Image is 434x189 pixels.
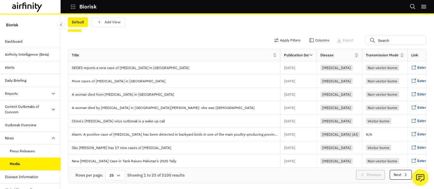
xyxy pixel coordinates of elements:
[70,2,97,12] button: Biorisk
[72,158,179,164] p: New [MEDICAL_DATA] Case in Tank Raises Pakistan’s 2025 Tally
[320,91,353,97] div: [MEDICAL_DATA]
[356,170,385,180] button: Previous
[6,19,18,30] p: Biorisk
[68,17,88,27] div: Default
[105,170,125,181] div: 25
[5,91,18,96] div: Reports
[72,131,280,138] p: Alarm: A positive case of [MEDICAL_DATA] has been detected in backyard birds in one of the main p...
[366,52,399,58] div: Transmission Mode
[72,78,280,84] p: More cases of [MEDICAL_DATA] in [GEOGRAPHIC_DATA]
[284,79,295,83] p: [DATE]
[284,106,295,110] p: [DATE]
[5,39,22,44] div: Dashboard
[366,133,372,136] p: N/A
[284,133,295,136] p: [DATE]
[75,172,103,178] div: Rows per page:
[366,78,399,84] div: Non-vector-borne
[320,78,353,84] div: [MEDICAL_DATA]
[72,65,280,71] p: SEDES reports a new case of [MEDICAL_DATA] in [GEOGRAPHIC_DATA]
[72,105,257,111] p: A woman died by [MEDICAL_DATA] in [GEOGRAPHIC_DATA][PERSON_NAME]: she was [DEMOGRAPHIC_DATA]
[72,118,167,124] p: China's [MEDICAL_DATA] virus outbreak is a wake up call
[366,145,391,151] div: Vector-borne
[284,146,295,150] p: [DATE]
[72,145,280,151] p: São [PERSON_NAME] has 17 new cases of [MEDICAL_DATA]
[10,148,35,154] div: Press Releases
[284,52,309,58] div: Publication date
[57,21,65,29] button: Close Sidebar
[366,105,399,111] div: Non-vector-borne
[412,169,429,186] button: Ask our analysts
[284,66,295,70] p: [DATE]
[320,52,334,58] div: Disease
[72,52,79,58] div: title
[10,161,20,167] div: Media
[274,35,301,45] button: Apply Filters
[366,91,399,97] div: Non-vector-borne
[366,65,399,71] div: Non-vector-borne
[366,35,426,45] input: Search
[5,122,36,128] div: Outbreak Overview
[411,52,418,58] div: Link
[366,118,391,124] div: Vector-borne
[127,172,185,178] div: Showing 1 to 25 of 3100 results
[343,38,353,42] p: Export
[320,105,353,111] div: [MEDICAL_DATA]
[366,158,399,164] div: Non-vector-borne
[284,159,295,163] p: [DATE]
[5,135,14,141] div: News
[320,158,353,164] div: [MEDICAL_DATA]
[320,131,360,137] div: [MEDICAL_DATA] (AI)
[284,119,295,123] p: [DATE]
[309,35,329,45] button: Columns
[410,2,416,12] button: Search
[79,4,97,9] p: Biorisk
[284,93,295,96] p: [DATE]
[5,78,26,83] div: Daily Briefing
[320,118,353,124] div: [MEDICAL_DATA]
[390,170,412,180] button: Next
[5,174,38,180] div: Disease Information
[337,35,353,45] button: Export
[320,145,353,151] div: [MEDICAL_DATA]
[320,65,353,71] div: [MEDICAL_DATA]
[92,17,126,27] button: save changes
[5,65,15,70] div: Alerts
[5,104,51,115] div: Current Outbreaks of Concern
[105,20,121,24] p: Add View
[72,91,280,98] p: A woman died from [MEDICAL_DATA] in [GEOGRAPHIC_DATA]
[5,52,49,57] div: Airfinity Intelligence (Beta)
